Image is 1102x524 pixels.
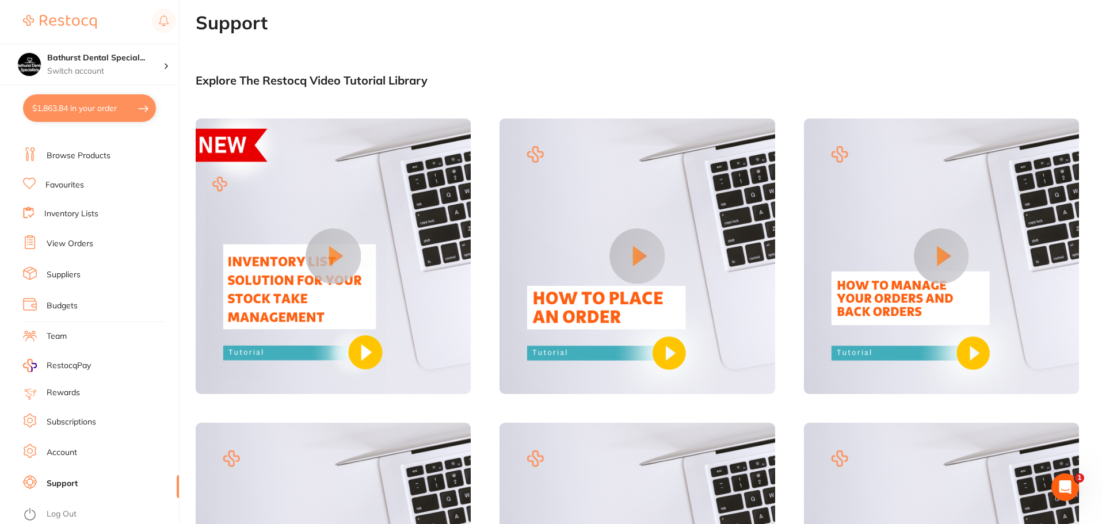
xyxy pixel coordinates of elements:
a: Suppliers [47,269,81,281]
a: Favourites [45,179,84,191]
a: Budgets [47,300,78,312]
img: Video 2 [499,118,775,393]
img: Video 1 [196,118,471,393]
span: RestocqPay [47,360,91,372]
a: Log Out [47,508,77,520]
div: Explore The Restocq Video Tutorial Library [196,74,1079,87]
a: Browse Products [47,150,110,162]
button: Log Out [23,506,176,524]
button: $1,863.84 in your order [23,94,156,122]
a: Inventory Lists [44,208,98,220]
span: 1 [1075,473,1084,483]
a: Support [47,478,78,489]
a: Restocq Logo [23,9,97,35]
a: Team [47,331,67,342]
a: Account [47,447,77,458]
img: Restocq Logo [23,15,97,29]
iframe: Intercom live chat [1051,473,1079,501]
a: Subscriptions [47,416,96,428]
h4: Bathurst Dental Specialists [47,52,163,64]
p: Switch account [47,66,163,77]
a: Rewards [47,387,80,399]
a: View Orders [47,238,93,250]
img: RestocqPay [23,359,37,372]
img: Video 3 [804,118,1079,393]
h1: Support [196,12,1102,33]
img: Bathurst Dental Specialists [18,53,41,76]
a: RestocqPay [23,359,91,372]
